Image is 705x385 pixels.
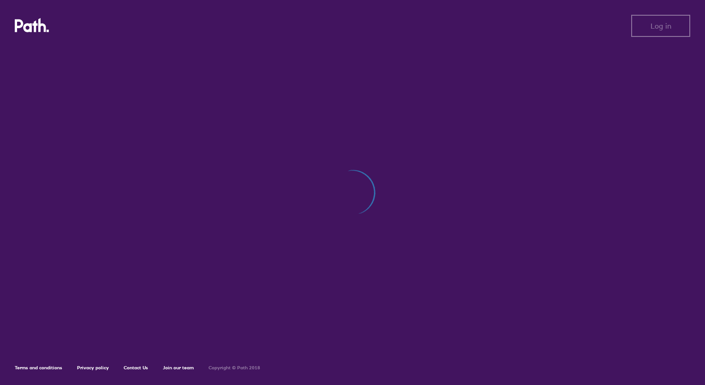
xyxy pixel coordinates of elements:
button: Log in [631,15,690,37]
h6: Copyright © Path 2018 [209,365,260,371]
a: Contact Us [124,365,148,371]
a: Join our team [163,365,194,371]
a: Terms and conditions [15,365,62,371]
a: Privacy policy [77,365,109,371]
span: Log in [651,22,671,30]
